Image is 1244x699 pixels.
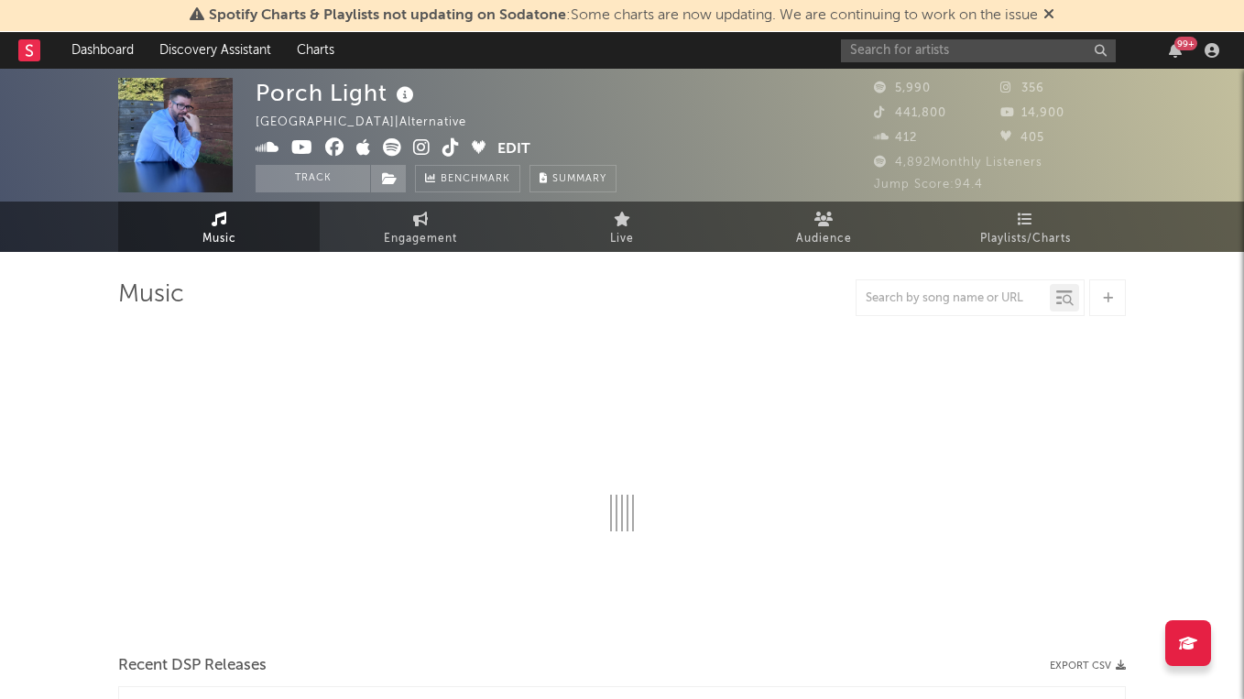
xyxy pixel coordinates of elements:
button: 99+ [1169,43,1182,58]
span: 441,800 [874,107,946,119]
div: Porch Light [256,78,419,108]
a: Benchmark [415,165,520,192]
span: 5,990 [874,82,931,94]
span: Dismiss [1043,8,1054,23]
span: Spotify Charts & Playlists not updating on Sodatone [209,8,566,23]
a: Audience [723,202,924,252]
span: Summary [552,174,606,184]
a: Discovery Assistant [147,32,284,69]
a: Live [521,202,723,252]
a: Playlists/Charts [924,202,1126,252]
span: Music [202,228,236,250]
a: Music [118,202,320,252]
span: Audience [796,228,852,250]
span: : Some charts are now updating. We are continuing to work on the issue [209,8,1038,23]
a: Charts [284,32,347,69]
span: 4,892 Monthly Listeners [874,157,1042,169]
span: Jump Score: 94.4 [874,179,983,191]
button: Track [256,165,370,192]
span: Recent DSP Releases [118,655,267,677]
span: 356 [1000,82,1044,94]
div: 99 + [1174,37,1197,50]
button: Edit [497,138,530,161]
button: Export CSV [1050,661,1126,672]
span: Benchmark [441,169,510,191]
span: Engagement [384,228,457,250]
span: 412 [874,132,917,144]
span: Playlists/Charts [980,228,1071,250]
input: Search by song name or URL [857,291,1050,306]
input: Search for artists [841,39,1116,62]
button: Summary [529,165,617,192]
span: Live [610,228,634,250]
span: 405 [1000,132,1044,144]
a: Engagement [320,202,521,252]
a: Dashboard [59,32,147,69]
span: 14,900 [1000,107,1064,119]
div: [GEOGRAPHIC_DATA] | Alternative [256,112,487,134]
